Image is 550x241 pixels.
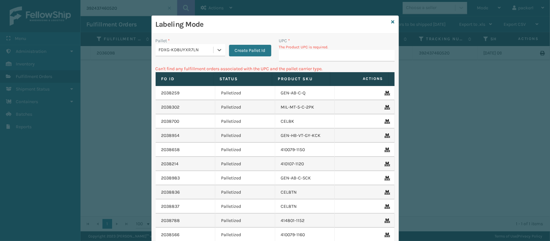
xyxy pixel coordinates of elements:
i: Remove From Pallet [385,91,389,95]
a: 2038259 [161,90,180,96]
i: Remove From Pallet [385,119,389,124]
td: CEL8TN [275,185,335,199]
i: Remove From Pallet [385,190,389,195]
td: Palletized [215,171,275,185]
label: Pallet [156,37,170,44]
a: 2038302 [161,104,180,111]
i: Remove From Pallet [385,218,389,223]
td: Palletized [215,114,275,129]
td: 410107-1120 [275,157,335,171]
a: 2038983 [161,175,180,181]
a: 2038658 [161,147,180,153]
td: Palletized [215,143,275,157]
span: Actions [333,73,387,84]
label: Product SKU [278,76,324,82]
i: Remove From Pallet [385,176,389,180]
td: 414801-1152 [275,214,335,228]
i: Remove From Pallet [385,233,389,237]
label: Status [220,76,266,82]
div: FDXG-KD8UYXR7LN [159,47,214,53]
td: Palletized [215,214,275,228]
i: Remove From Pallet [385,133,389,138]
td: Palletized [215,100,275,114]
i: Remove From Pallet [385,105,389,110]
a: 2038954 [161,132,180,139]
td: Palletized [215,157,275,171]
i: Remove From Pallet [385,204,389,209]
td: 410079-1150 [275,143,335,157]
a: 2038700 [161,118,179,125]
td: Palletized [215,86,275,100]
a: 2038836 [161,189,180,196]
label: Fo Id [161,76,208,82]
td: CEL8K [275,114,335,129]
a: 2038566 [161,232,180,238]
label: UPC [279,37,290,44]
a: 2038788 [161,217,180,224]
td: GEN-HB-VT-GY-KCK [275,129,335,143]
td: CEL8TN [275,199,335,214]
td: GEN-AB-C-Q [275,86,335,100]
td: GEN-AB-C-SCK [275,171,335,185]
i: Remove From Pallet [385,162,389,166]
td: Palletized [215,199,275,214]
i: Remove From Pallet [385,148,389,152]
a: 2038214 [161,161,179,167]
button: Create Pallet Id [229,45,271,56]
p: Can't find any fulfillment orders associated with the UPC and the pallet carrier type. [156,65,395,72]
td: Palletized [215,185,275,199]
td: Palletized [215,129,275,143]
h3: Labeling Mode [156,20,389,29]
a: 2038837 [161,203,180,210]
p: The Product UPC is required. [279,44,395,50]
td: MIL-MT-5-C-2PK [275,100,335,114]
